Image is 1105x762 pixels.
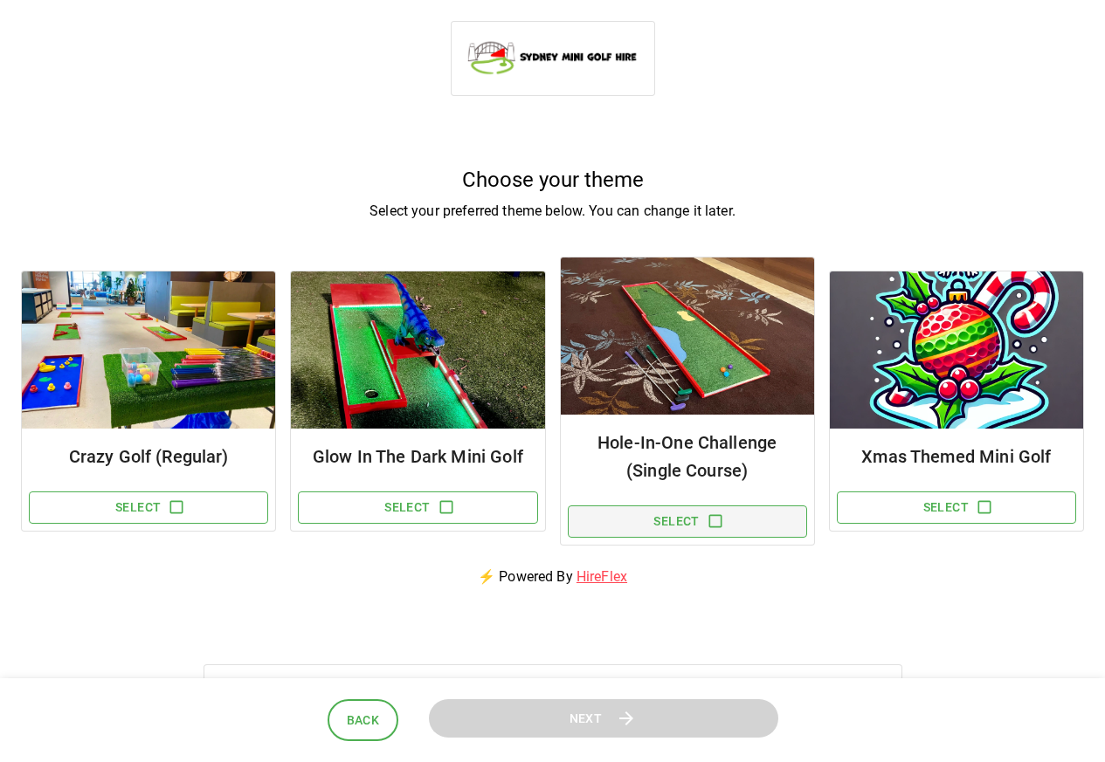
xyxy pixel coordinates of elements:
h5: Choose your theme [21,166,1084,194]
img: Sydney Mini Golf Hire logo [466,36,640,78]
button: Select [568,505,807,538]
img: Package [561,257,814,415]
span: Back [347,710,380,731]
span: Next [570,708,603,730]
button: Select [837,491,1076,524]
h6: Hole-In-One Challenge (Single Course) [575,429,800,484]
button: Next [429,699,778,738]
h6: Glow In The Dark Mini Golf [305,443,530,470]
img: Package [22,271,275,429]
button: Back [328,699,399,742]
p: ⚡ Powered By [457,546,648,608]
button: Select [29,491,268,524]
img: Package [291,271,544,429]
h6: Crazy Golf (Regular) [36,443,261,470]
img: Package [830,271,1083,429]
p: Select your preferred theme below. You can change it later. [21,201,1084,222]
button: Select [298,491,537,524]
a: HireFlex [577,568,627,585]
h6: Xmas Themed Mini Golf [844,443,1069,470]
